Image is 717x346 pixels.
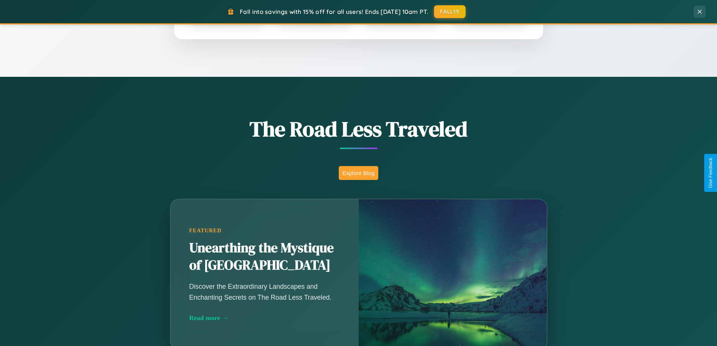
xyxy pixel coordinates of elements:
h1: The Road Less Traveled [133,114,585,143]
div: Featured [189,227,340,234]
button: FALL15 [434,5,466,18]
p: Discover the Extraordinary Landscapes and Enchanting Secrets on The Road Less Traveled. [189,281,340,302]
h2: Unearthing the Mystique of [GEOGRAPHIC_DATA] [189,239,340,274]
div: Read more → [189,314,340,322]
button: Explore Blog [339,166,378,180]
span: Fall into savings with 15% off for all users! Ends [DATE] 10am PT. [240,8,428,15]
div: Give Feedback [708,158,713,188]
